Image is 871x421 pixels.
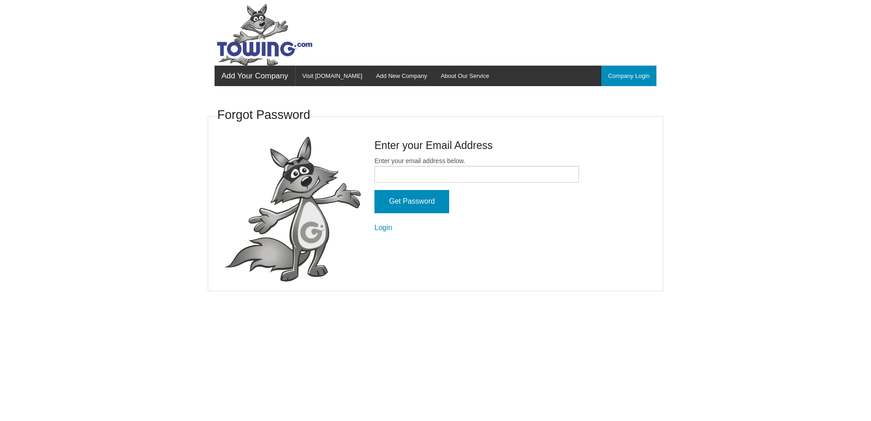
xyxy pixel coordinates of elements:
a: Add New Company [369,66,434,86]
a: Company Login [601,66,656,86]
input: Get Password [374,190,449,213]
h3: Forgot Password [217,107,310,124]
a: About Our Service [434,66,496,86]
input: Enter your email address below. [374,166,579,183]
img: fox-Presenting.png [224,137,361,282]
a: Add Your Company [215,66,295,86]
label: Enter your email address below. [374,156,579,183]
a: Visit [DOMAIN_NAME] [296,66,369,86]
img: Towing.com Logo [215,4,315,66]
a: Login [374,224,392,231]
h4: Enter your Email Address [374,138,579,153]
